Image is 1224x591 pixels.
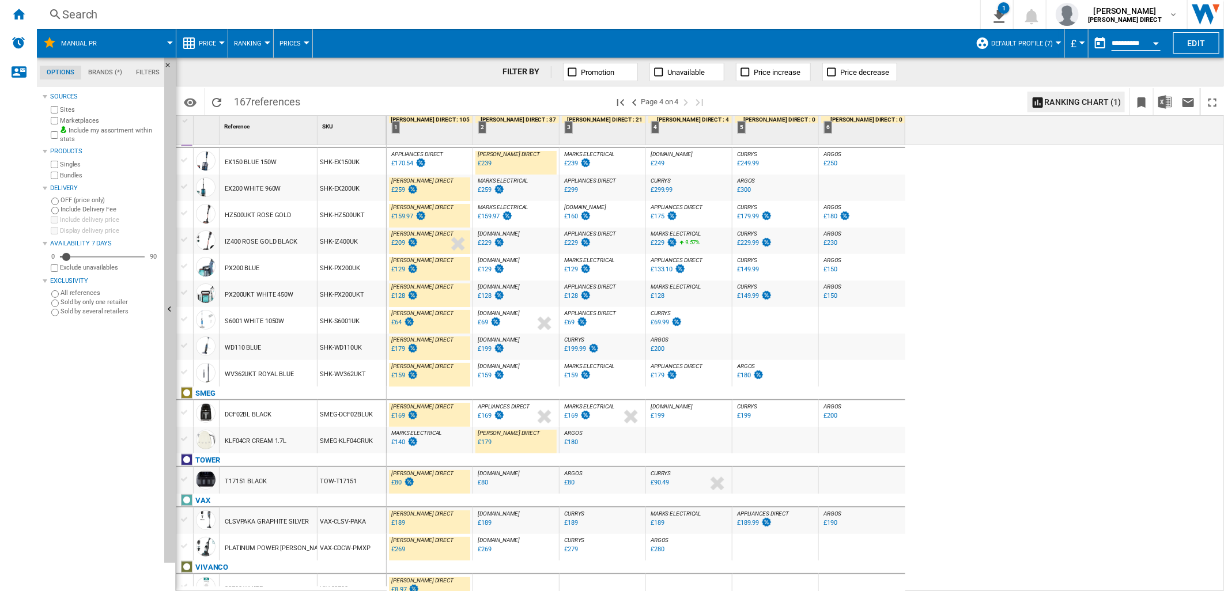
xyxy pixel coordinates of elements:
[562,204,643,230] div: [DOMAIN_NAME] £160
[564,230,616,237] span: APPLIANCES DIRECT
[407,237,418,247] img: promotionV3.png
[475,116,559,123] div: [PERSON_NAME] DIRECT : 37
[564,319,575,326] div: £69
[614,88,628,115] button: First page
[501,211,513,221] img: promotionV3.png
[651,266,673,273] div: £133.10
[390,237,418,249] div: Last updated : Monday, 18 August 2025 06:46
[1056,3,1079,26] img: profile.jpg
[1177,88,1200,115] button: Send this report by email
[40,66,81,79] md-tab-item: Options
[737,204,757,210] span: CURRYS
[1146,31,1166,52] button: Open calendar
[475,230,557,257] div: [DOMAIN_NAME] £229
[391,151,443,157] span: APPLIANCES DIRECT
[391,160,413,167] div: £170.54
[580,158,591,168] img: promotionV3.png
[389,336,470,363] div: [PERSON_NAME] DIRECT £179
[823,160,837,167] div: £250
[391,177,454,184] span: [PERSON_NAME] DIRECT
[991,29,1059,58] button: Default profile (7)
[475,177,557,204] div: MARKS ELECTRICAL £259
[390,158,426,169] div: Last updated : Monday, 18 August 2025 00:00
[129,66,167,79] md-tab-item: Filters
[389,116,473,145] div: 1 [PERSON_NAME] DIRECT : 105
[761,290,772,300] img: promotionV3.png
[735,290,772,302] div: Last updated : Monday, 18 August 2025 03:16
[564,204,606,210] span: [DOMAIN_NAME]
[648,283,730,310] div: MARKS ELECTRICAL £128
[840,68,889,77] span: Price decrease
[51,106,58,113] input: Sites
[407,184,418,194] img: promotionV3.png
[823,257,842,263] span: ARGOS
[478,151,540,157] span: [PERSON_NAME] DIRECT
[51,300,59,307] input: Sold by only one retailer
[389,230,470,257] div: [PERSON_NAME] DIRECT £209
[651,121,659,134] div: 4
[182,29,222,58] div: Price
[234,29,267,58] button: Ranking
[651,186,673,194] div: £299.99
[60,126,67,133] img: mysite-bg-18x18.png
[562,257,643,283] div: MARKS ELECTRICAL £129
[1065,29,1089,58] md-menu: Currency
[564,257,614,263] span: MARKS ELECTRICAL
[649,317,682,328] div: Last updated : Monday, 18 August 2025 02:13
[562,116,645,145] div: 3 [PERSON_NAME] DIRECT : 21
[493,184,505,194] img: promotionV3.png
[51,172,58,179] input: Bundles
[51,207,59,214] input: Include Delivery Fee
[564,160,578,167] div: £239
[651,319,669,326] div: £69.99
[392,121,400,134] div: 1
[476,158,492,169] div: Last updated : Monday, 18 August 2025 06:45
[475,336,557,363] div: [DOMAIN_NAME] £199
[389,310,470,336] div: [PERSON_NAME] DIRECT £64
[991,40,1053,47] span: Default profile (7)
[651,283,701,290] span: MARKS ELECTRICAL
[391,257,454,263] span: [PERSON_NAME] DIRECT
[649,237,678,249] div: Last updated : Monday, 18 August 2025 05:25
[581,68,614,77] span: Promotion
[648,177,730,204] div: CURRYS £299.99
[1173,32,1219,54] button: Edit
[562,158,591,169] div: Last updated : Monday, 18 August 2025 05:24
[60,171,160,180] label: Bundles
[61,298,160,306] label: Sold by only one retailer
[60,160,160,169] label: Singles
[51,290,59,298] input: All references
[60,263,160,272] label: Exclude unavailables
[737,292,759,300] div: £149.99
[565,121,573,134] div: 3
[476,343,505,355] div: Last updated : Monday, 18 August 2025 06:07
[737,230,757,237] span: CURRYS
[564,345,586,353] div: £199.99
[823,151,842,157] span: ARGOS
[390,290,418,302] div: Last updated : Monday, 18 August 2025 06:47
[651,310,671,316] span: CURRYS
[649,184,673,196] div: Last updated : Monday, 18 August 2025 02:34
[61,29,108,58] button: Manual PR
[822,211,851,222] div: Last updated : Monday, 18 August 2025 03:42
[648,230,730,257] div: MARKS ELECTRICAL £229 9.57%
[390,184,418,196] div: Last updated : Monday, 18 August 2025 06:45
[735,116,818,145] div: 5 [PERSON_NAME] DIRECT : 0
[478,292,492,300] div: £128
[998,2,1010,14] div: 1
[821,116,905,123] div: [PERSON_NAME] DIRECT : 0
[761,237,772,247] img: promotionV3.png
[735,184,751,196] div: Last updated : Monday, 18 August 2025 03:20
[562,336,643,363] div: CURRYS £199.99
[686,239,696,245] span: 9.57
[564,186,578,194] div: £299
[390,211,426,222] div: Last updated : Monday, 18 August 2025 06:49
[391,345,405,353] div: £179
[390,264,418,275] div: Last updated : Monday, 18 August 2025 06:47
[1089,32,1112,55] button: md-calendar
[391,310,454,316] span: [PERSON_NAME] DIRECT
[649,63,724,81] button: Unavailable
[476,237,505,249] div: Last updated : Monday, 18 August 2025 06:11
[649,264,686,275] div: Last updated : Monday, 18 August 2025 00:00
